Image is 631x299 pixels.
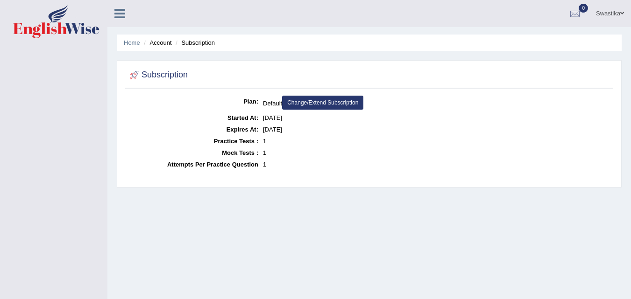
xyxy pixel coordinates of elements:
a: Change/Extend Subscription [282,96,363,110]
dd: [DATE] [263,124,611,135]
dd: 1 [263,147,611,159]
span: 0 [579,4,588,13]
dt: Expires At: [128,124,258,135]
h2: Subscription [128,68,188,82]
dt: Plan: [128,96,258,107]
li: Account [142,38,171,47]
a: Home [124,39,140,46]
dd: 1 [263,135,611,147]
dd: [DATE] [263,112,611,124]
dt: Practice Tests : [128,135,258,147]
dd: Default [263,96,611,112]
dd: 1 [263,159,611,170]
li: Subscription [173,38,215,47]
dt: Mock Tests : [128,147,258,159]
dt: Attempts Per Practice Question [128,159,258,170]
dt: Started At: [128,112,258,124]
